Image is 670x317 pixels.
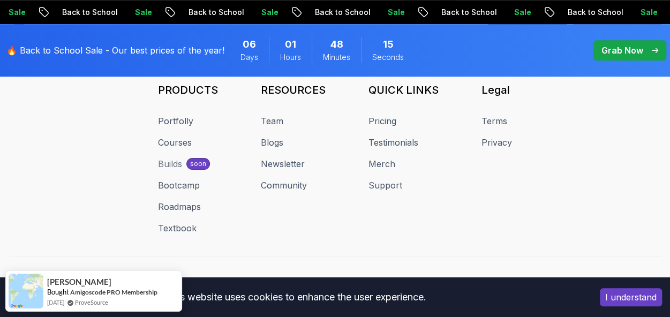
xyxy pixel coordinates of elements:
[261,115,283,127] a: Team
[505,7,539,18] p: Sale
[158,115,193,127] a: Portfolly
[481,136,512,149] a: Privacy
[280,52,301,63] span: Hours
[368,157,395,170] a: Merch
[158,157,182,170] div: Builds
[306,7,379,18] p: Back to School
[261,179,307,192] a: Community
[368,115,396,127] a: Pricing
[47,288,69,296] span: Bought
[600,288,662,306] button: Accept cookies
[368,179,402,192] a: Support
[559,7,631,18] p: Back to School
[481,82,512,97] h3: Legal
[261,157,305,170] a: Newsletter
[158,82,218,97] h3: PRODUCTS
[47,277,111,286] span: [PERSON_NAME]
[9,274,43,308] img: provesource social proof notification image
[47,298,64,307] span: [DATE]
[432,7,505,18] p: Back to School
[158,136,192,149] a: Courses
[158,222,197,235] a: Textbook
[240,52,258,63] span: Days
[631,7,666,18] p: Sale
[379,7,413,18] p: Sale
[126,7,160,18] p: Sale
[601,44,643,57] p: Grab Now
[53,7,126,18] p: Back to School
[75,298,108,307] a: ProveSource
[252,7,287,18] p: Sale
[179,7,252,18] p: Back to School
[6,44,224,57] p: 🔥 Back to School Sale - Our best prices of the year!
[190,160,206,168] p: soon
[70,288,157,296] a: Amigoscode PRO Membership
[372,52,404,63] span: Seconds
[383,37,394,52] span: 15 Seconds
[330,37,343,52] span: 48 Minutes
[285,37,296,52] span: 1 Hours
[368,82,439,97] h3: QUICK LINKS
[481,115,507,127] a: Terms
[243,37,256,52] span: 6 Days
[323,52,350,63] span: Minutes
[261,136,283,149] a: Blogs
[158,179,200,192] a: Bootcamp
[158,200,201,213] a: Roadmaps
[261,82,326,97] h3: RESOURCES
[8,285,584,309] div: This website uses cookies to enhance the user experience.
[368,136,418,149] a: Testimonials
